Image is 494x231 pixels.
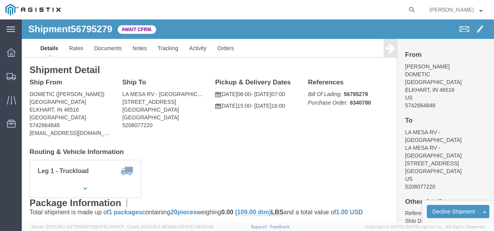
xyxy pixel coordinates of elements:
span: Client: 2025.18.0-9839db4 [127,224,213,229]
img: logo [5,4,61,16]
span: Server: 2025.18.0-dd719145275 [31,224,124,229]
a: Feedback [270,224,290,229]
span: [DATE] 09:51:11 [94,224,124,229]
button: [PERSON_NAME] [429,5,483,14]
span: Copyright © [DATE]-[DATE] Agistix Inc., All Rights Reserved [365,224,485,230]
a: Support [251,224,270,229]
span: [DATE] 09:32:48 [181,224,213,229]
span: Nathan Seeley [430,5,474,14]
iframe: FS Legacy Container [22,19,494,223]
